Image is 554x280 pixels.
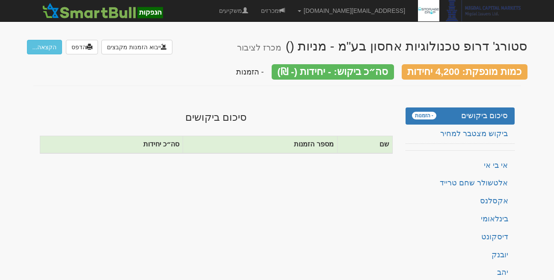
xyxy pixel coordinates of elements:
a: דיסקונט [406,229,515,246]
span: - הזמנות [236,68,264,76]
div: סה״כ ביקוש: - יחידות (- ₪) [272,64,394,80]
a: סיכום ביקושים [406,107,515,125]
a: הדפס [66,40,98,54]
a: אלטשולר שחם טרייד [406,175,515,192]
div: סטורג' דרופ טכנולוגיות אחסון בע"מ - מניות () [237,39,527,53]
h3: סיכום ביקושים [40,112,393,123]
th: שם [337,136,392,153]
a: בינלאומי [406,211,515,228]
a: ביקוש מצטבר למחיר [406,125,515,143]
span: - הזמנות [412,112,436,119]
small: מכרז לציבור [237,43,281,52]
button: ייבוא הזמנות מקבצים [101,40,172,54]
th: מספר הזמנות [183,136,338,153]
a: יובנק [406,247,515,264]
button: הקצאה... [27,40,62,54]
a: אקסלנס [406,193,515,210]
th: סה״כ יחידות [40,136,183,153]
img: סמארטבול - מערכת לניהול הנפקות [40,2,166,19]
div: כמות מונפקת: 4,200 יחידות [402,64,527,80]
a: אי בי אי [406,157,515,174]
